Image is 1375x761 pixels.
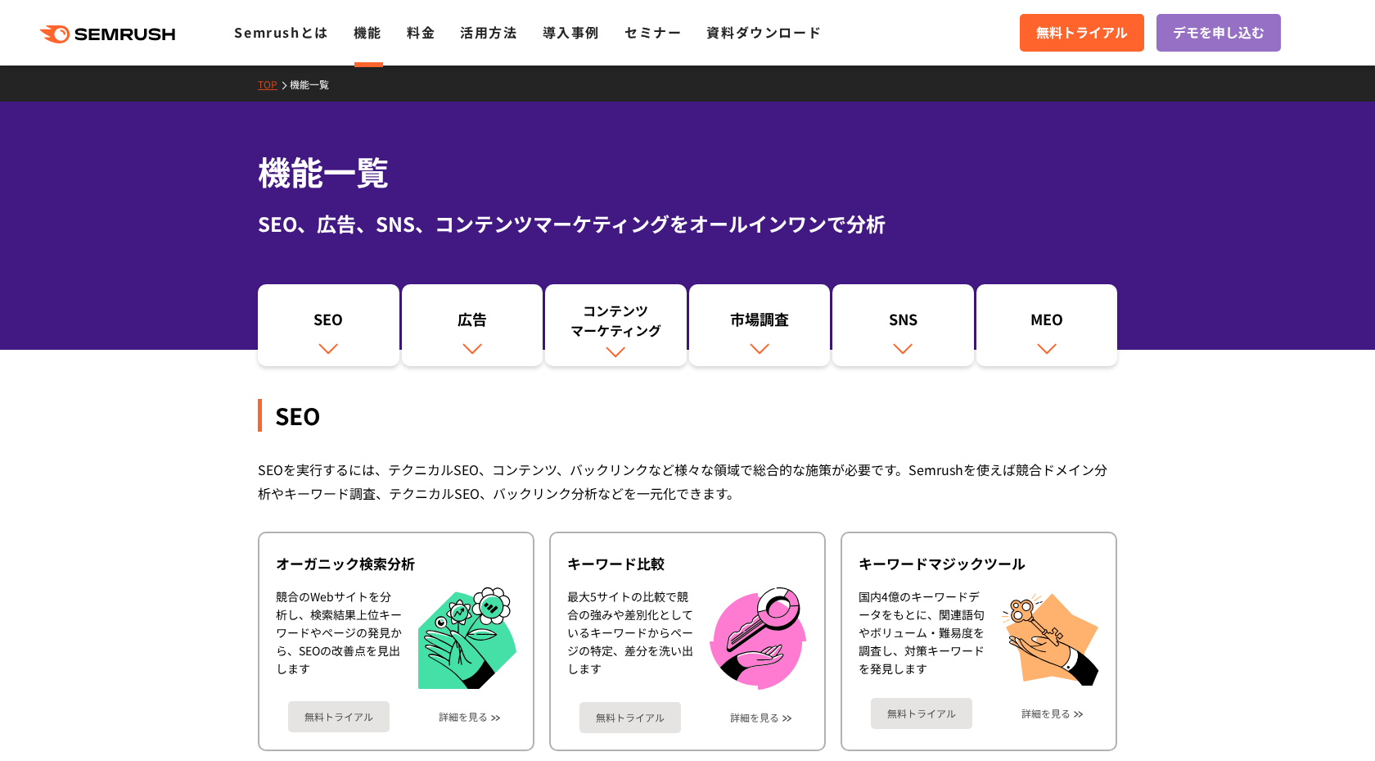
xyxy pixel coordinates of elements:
div: SEO [266,309,391,337]
a: 市場調査 [689,284,831,366]
h1: 機能一覧 [258,147,1117,196]
div: SEOを実行するには、テクニカルSEO、コンテンツ、バックリンクなど様々な領域で総合的な施策が必要です。Semrushを使えば競合ドメイン分析やキーワード調査、テクニカルSEO、バックリンク分析... [258,458,1117,505]
div: キーワードマジックツール [859,554,1099,573]
a: 機能 [354,22,382,42]
div: オーガニック検索分析 [276,554,516,573]
span: 無料トライアル [1036,22,1128,43]
a: セミナー [624,22,682,42]
div: SEO、広告、SNS、コンテンツマーケティングをオールインワンで分析 [258,209,1117,238]
a: SEO [258,284,399,366]
div: 競合のWebサイトを分析し、検索結果上位キーワードやページの発見から、SEOの改善点を見出します [276,587,402,690]
div: 最大5サイトの比較で競合の強みや差別化としているキーワードからページの特定、差分を洗い出します [567,587,693,690]
a: 詳細を見る [1021,708,1071,719]
div: MEO [985,309,1110,337]
a: TOP [258,77,290,91]
a: 導入事例 [543,22,600,42]
a: コンテンツマーケティング [545,284,687,366]
div: SEO [258,399,1117,432]
a: 詳細を見る [439,711,488,722]
a: 活用方法 [460,22,517,42]
a: 無料トライアル [871,698,972,729]
div: 市場調査 [697,309,823,337]
a: Semrushとは [234,22,328,42]
a: MEO [976,284,1118,366]
img: キーワード比較 [710,587,806,690]
a: 資料ダウンロード [706,22,822,42]
a: デモを申し込む [1156,14,1281,52]
a: SNS [832,284,974,366]
img: キーワードマジックツール [1001,587,1099,686]
a: 広告 [402,284,543,366]
a: 無料トライアル [579,702,681,733]
div: 広告 [410,309,535,337]
div: SNS [841,309,966,337]
a: 詳細を見る [730,712,779,723]
a: 無料トライアル [288,701,390,732]
a: 料金 [407,22,435,42]
a: 無料トライアル [1020,14,1144,52]
div: 国内4億のキーワードデータをもとに、関連語句やボリューム・難易度を調査し、対策キーワードを発見します [859,587,985,686]
img: オーガニック検索分析 [418,587,516,690]
span: デモを申し込む [1173,22,1265,43]
div: コンテンツ マーケティング [553,301,678,340]
a: 機能一覧 [290,77,341,91]
div: キーワード比較 [567,554,808,573]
